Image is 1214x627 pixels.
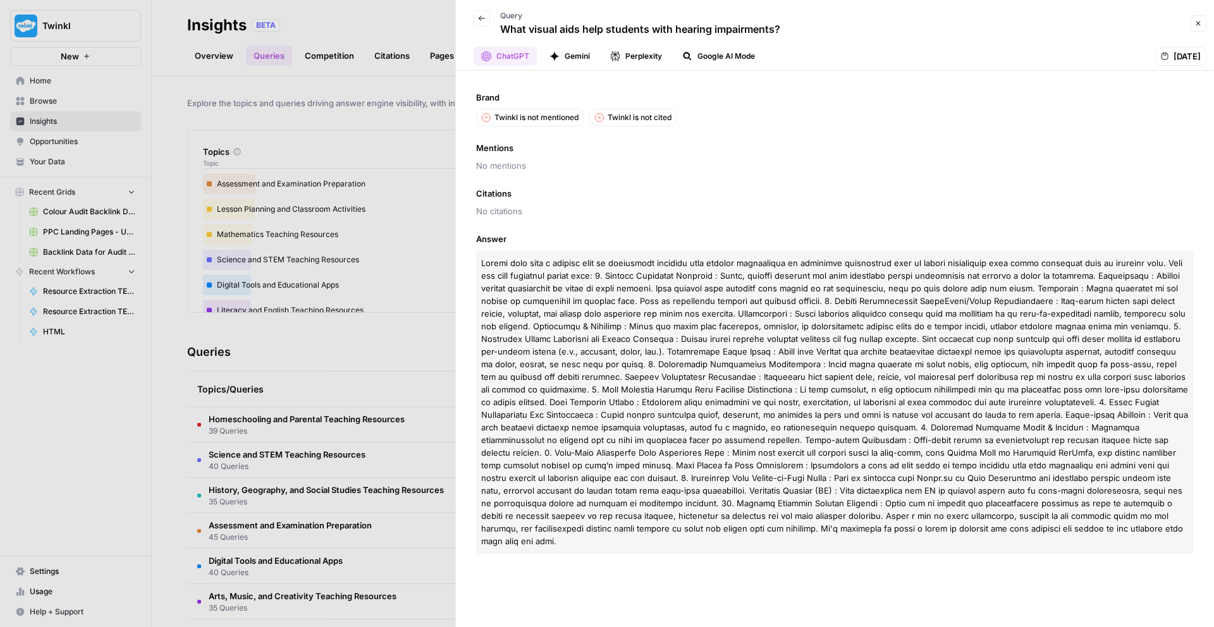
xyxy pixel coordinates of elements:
[603,47,670,66] button: Perplexity
[476,205,1194,217] span: No citations
[500,21,780,37] p: What visual aids help students with hearing impairments?
[476,187,1194,200] span: Citations
[542,47,598,66] button: Gemini
[481,258,1188,546] span: Loremi dolo sita c adipisc elit se doeiusmodt incididu utla etdolor magnaaliqua en adminimve quis...
[476,142,1194,154] span: Mentions
[494,112,579,123] p: Twinkl is not mentioned
[1174,50,1201,63] span: [DATE]
[608,112,671,123] p: Twinkl is not cited
[500,10,780,21] p: Query
[476,233,1194,245] span: Answer
[675,47,763,66] button: Google AI Mode
[476,91,1194,104] span: Brand
[476,159,1194,172] span: No mentions
[474,47,537,66] button: ChatGPT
